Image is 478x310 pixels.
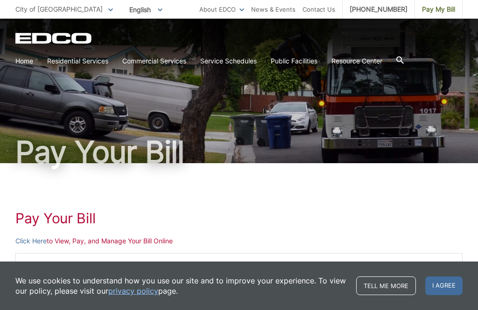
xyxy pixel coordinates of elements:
a: News & Events [251,4,295,14]
p: to View, Pay, and Manage Your Bill Online [15,236,463,246]
a: Resource Center [331,56,382,66]
a: Click Here [15,236,47,246]
a: Home [15,56,33,66]
a: Commercial Services [122,56,186,66]
a: Tell me more [356,276,416,295]
a: Service Schedules [200,56,257,66]
a: About EDCO [199,4,244,14]
span: Pay My Bill [422,4,455,14]
a: EDCD logo. Return to the homepage. [15,33,93,44]
p: We use cookies to understand how you use our site and to improve your experience. To view our pol... [15,276,347,296]
h1: Pay Your Bill [15,137,463,167]
a: Contact Us [302,4,335,14]
span: I agree [425,276,463,295]
span: City of [GEOGRAPHIC_DATA] [15,5,103,13]
a: Public Facilities [271,56,317,66]
span: English [122,2,169,17]
a: Residential Services [47,56,108,66]
h1: Pay Your Bill [15,210,463,227]
a: privacy policy [108,286,158,296]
